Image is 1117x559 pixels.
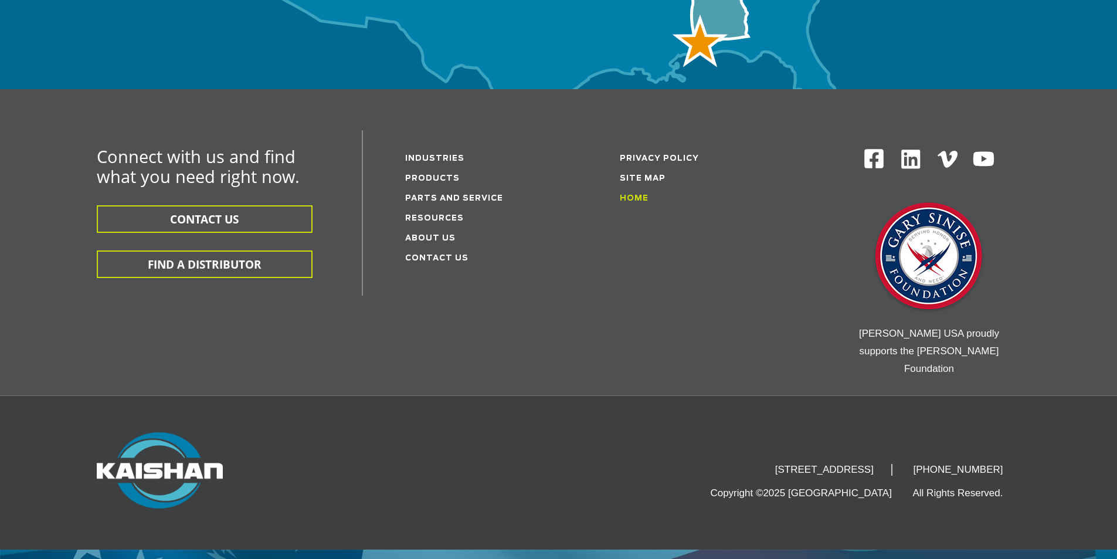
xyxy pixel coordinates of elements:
a: Site Map [620,175,666,182]
a: Contact Us [405,255,468,262]
a: Parts and service [405,195,503,202]
img: Kaishan [97,432,223,509]
span: Connect with us and find what you need right now. [97,145,300,188]
img: Linkedin [899,148,922,171]
img: Facebook [863,148,885,170]
li: Copyright ©2025 [GEOGRAPHIC_DATA] [710,487,909,499]
a: Industries [405,155,464,162]
a: Home [620,195,649,202]
li: All Rights Reserved. [912,487,1020,499]
img: Gary Sinise Foundation [870,199,987,316]
img: Youtube [972,148,995,171]
button: CONTACT US [97,205,313,233]
a: About Us [405,235,456,242]
span: [PERSON_NAME] USA proudly supports the [PERSON_NAME] Foundation [859,328,999,374]
a: Resources [405,215,464,222]
a: Privacy Policy [620,155,699,162]
img: Vimeo [938,151,958,168]
li: [PHONE_NUMBER] [895,464,1020,476]
a: Products [405,175,460,182]
li: [STREET_ADDRESS] [758,464,892,476]
button: FIND A DISTRIBUTOR [97,250,313,278]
